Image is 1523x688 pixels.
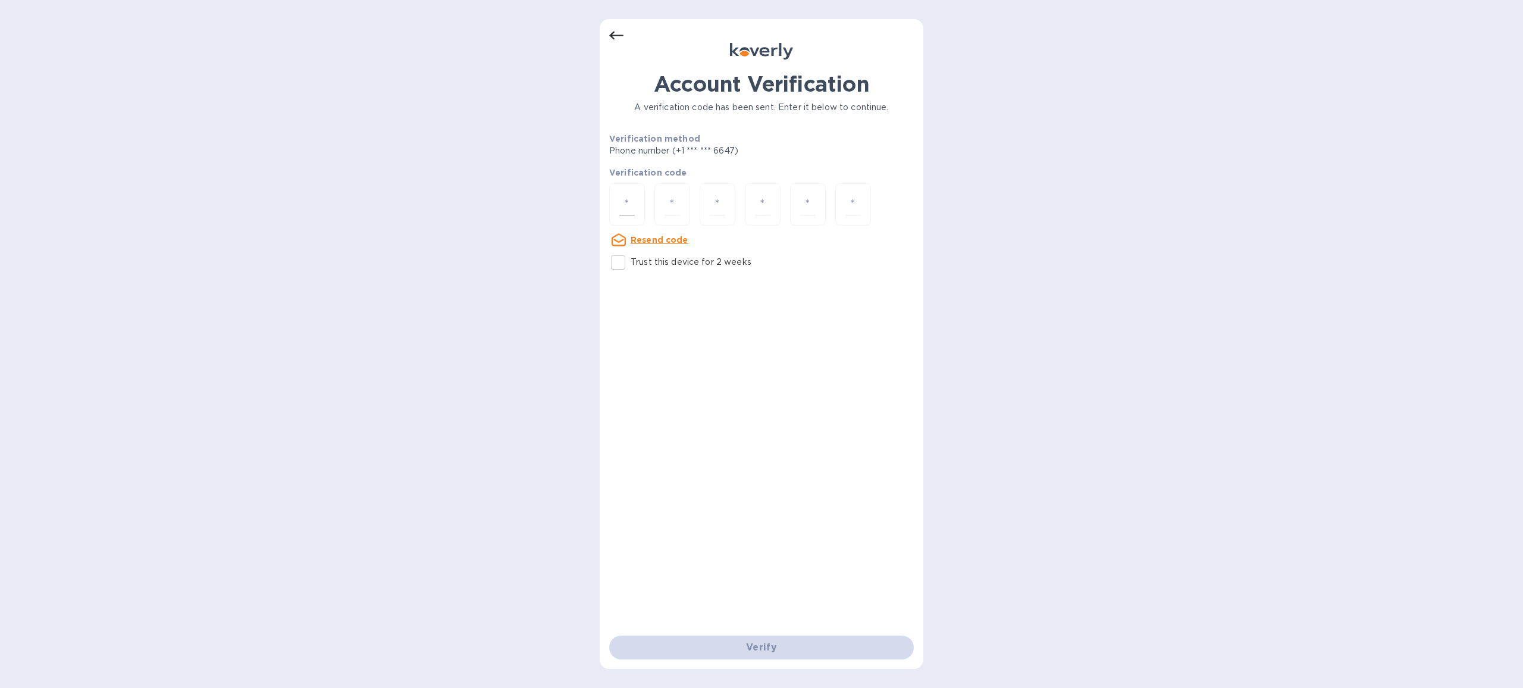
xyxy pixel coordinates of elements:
b: Verification method [609,134,700,143]
p: Trust this device for 2 weeks [631,256,751,268]
p: Verification code [609,167,914,179]
h1: Account Verification [609,71,914,96]
p: Phone number (+1 *** *** 6647) [609,145,829,157]
p: A verification code has been sent. Enter it below to continue. [609,101,914,114]
u: Resend code [631,235,688,245]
